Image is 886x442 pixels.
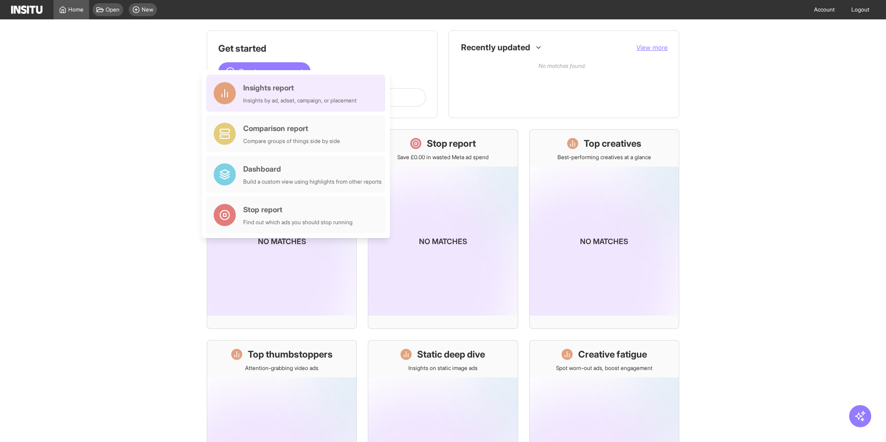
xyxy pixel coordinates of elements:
div: Dashboard [243,163,382,174]
p: Best-performing creatives at a glance [557,154,651,161]
img: coming-soon-gradient_kfitwp.png [368,167,517,316]
img: coming-soon-gradient_kfitwp.png [530,167,679,316]
p: No matches [580,236,628,247]
img: coming-soon-gradient_kfitwp.png [207,167,356,316]
span: New [142,6,153,13]
p: Save £0.00 in wasted Meta ad spend [397,154,489,161]
img: Logo [11,6,42,14]
a: Top creativesBest-performing creatives at a glanceNo matches [529,129,679,329]
span: Open [106,6,120,13]
div: Find out which ads you should stop running [243,219,353,226]
h1: Static deep dive [417,348,485,361]
p: No matches [419,236,467,247]
a: Stop reportSave £0.00 in wasted Meta ad spendNo matches [368,129,518,329]
p: Insights on static image ads [408,364,478,372]
div: Insights report [243,82,357,93]
div: Stop report [243,204,353,215]
div: Comparison report [243,123,340,134]
span: Create a new report [239,66,303,77]
p: Attention-grabbing video ads [245,364,318,372]
div: Insights by ad, adset, campaign, or placement [243,97,357,104]
h1: Get started [218,42,426,55]
p: No matches [258,236,306,247]
span: View more [636,43,668,51]
button: Create a new report [218,62,311,81]
div: Build a custom view using highlights from other reports [243,178,382,185]
p: No matches found. [460,57,664,92]
button: View more [636,43,668,52]
h1: Top creatives [584,137,641,150]
h1: Stop report [427,137,476,150]
span: Home [68,6,84,13]
h1: Top thumbstoppers [248,348,333,361]
div: Compare groups of things side by side [243,137,340,145]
